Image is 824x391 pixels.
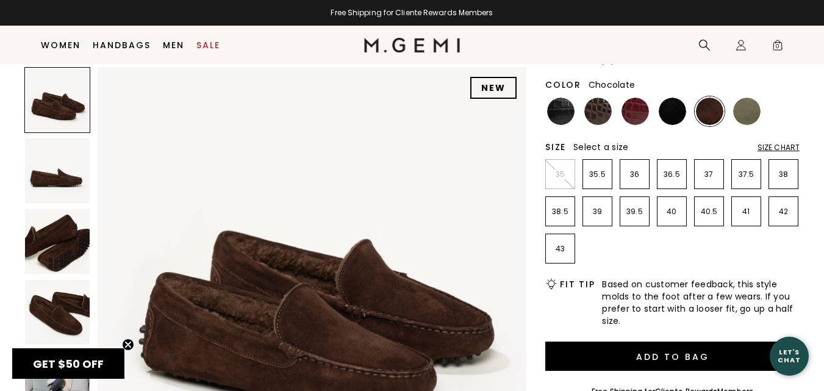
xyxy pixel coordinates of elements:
p: 38 [769,170,798,179]
img: Chocolate Croc [584,98,612,125]
p: 38.5 [546,207,575,217]
img: Chocolate [696,98,723,125]
p: 40 [657,207,686,217]
p: 35 [546,170,575,179]
p: 36.5 [657,170,686,179]
h2: Color [545,80,581,90]
img: M.Gemi [364,38,460,52]
a: Men [163,40,184,50]
span: Based on customer feedback, this style molds to the foot after a few wears. If you prefer to star... [602,278,800,327]
a: Women [41,40,81,50]
p: 35.5 [583,170,612,179]
p: 36 [620,170,649,179]
p: 37.5 [732,170,761,179]
img: Olive [733,98,761,125]
p: 43 [546,244,575,254]
h2: Fit Tip [560,279,595,289]
button: Close teaser [122,339,134,351]
span: Chocolate [589,79,635,91]
div: GET $50 OFFClose teaser [12,348,124,379]
img: The Felize Shearling [25,280,90,345]
p: 42 [769,207,798,217]
img: Black Croc [547,98,575,125]
a: Learn more [697,57,734,65]
button: Add to Bag [545,342,800,371]
p: 39.5 [620,207,649,217]
a: Sale [196,40,220,50]
span: 0 [772,41,784,54]
div: Let's Chat [770,348,809,364]
p: 37 [695,170,723,179]
span: GET $50 OFF [33,356,104,371]
img: Black [659,98,686,125]
span: Select a size [573,141,628,153]
p: 39 [583,207,612,217]
div: NEW [470,77,517,99]
a: Handbags [93,40,151,50]
div: Size Chart [758,143,800,152]
img: The Felize Shearling [25,138,90,203]
p: 41 [732,207,761,217]
h2: Size [545,142,566,152]
img: Burgundy Croc [622,98,649,125]
img: The Felize Shearling [25,209,90,274]
p: 40.5 [695,207,723,217]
